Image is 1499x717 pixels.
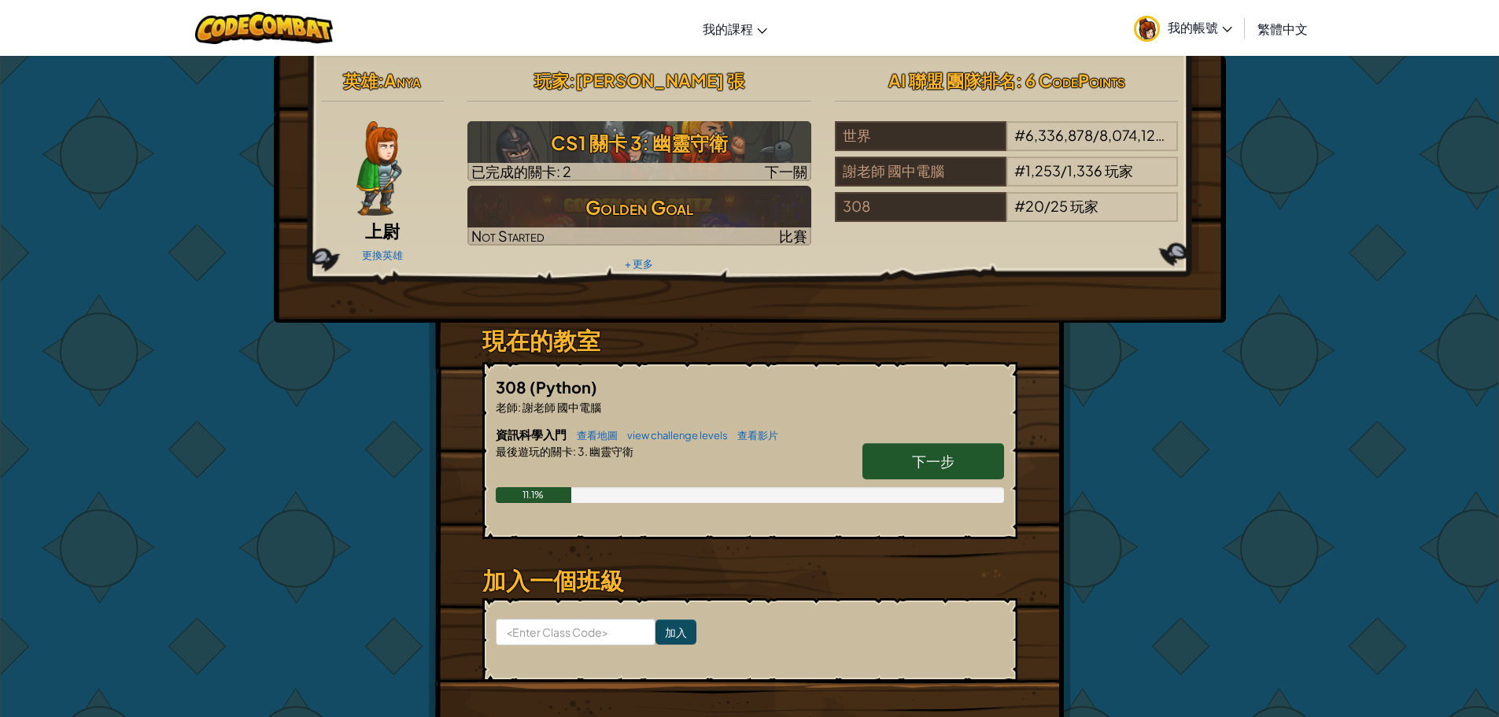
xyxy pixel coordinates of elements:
[703,20,753,37] span: 我的課程
[1099,126,1165,144] span: 8,074,123
[1016,69,1125,91] span: : 6 CodePoints
[835,207,1179,225] a: 308#20/25玩家
[912,452,954,470] span: 下一步
[496,377,530,397] span: 308
[619,429,728,442] a: view challenge levels
[356,121,401,216] img: captain-pose.png
[496,487,572,503] div: 11.1%
[521,400,601,414] span: 謝老師 國中電腦
[1070,197,1098,215] span: 玩家
[195,12,333,44] img: CodeCombat logo
[569,69,575,91] span: :
[1014,126,1025,144] span: #
[1067,161,1102,179] span: 1,336
[1166,126,1194,144] span: 玩家
[1050,197,1068,215] span: 25
[467,190,811,225] h3: Golden Goal
[378,69,384,91] span: :
[1061,161,1067,179] span: /
[1105,161,1133,179] span: 玩家
[482,563,1017,598] h3: 加入一個班級
[467,125,811,161] h3: CS1 關卡 3: 幽靈守衛
[729,429,778,442] a: 查看影片
[496,427,569,442] span: 資訊科學入門
[467,121,811,181] a: 下一關
[1014,197,1025,215] span: #
[467,186,811,246] a: Golden GoalNot Started比賽
[467,121,811,181] img: CS1 關卡 3: 幽靈守衛
[1093,126,1099,144] span: /
[655,619,696,645] input: 加入
[1250,7,1316,50] a: 繁體中文
[482,323,1017,358] h3: 現在的教室
[835,136,1179,154] a: 世界#6,336,878/8,074,123玩家
[471,227,545,245] span: Not Started
[534,69,569,91] span: 玩家
[1025,161,1061,179] span: 1,253
[496,444,573,458] span: 最後遊玩的關卡
[1014,161,1025,179] span: #
[362,249,403,261] a: 更換英雄
[835,157,1006,187] div: 謝老師 國中電腦
[530,377,597,397] span: (Python)
[888,69,1016,91] span: AI 聯盟 團隊排名
[1134,16,1160,42] img: avatar
[365,220,400,242] span: 上尉
[496,619,655,645] input: <Enter Class Code>
[471,162,571,180] span: 已完成的關卡: 2
[779,227,807,245] span: 比賽
[496,400,518,414] span: 老師
[835,121,1006,151] div: 世界
[695,7,775,50] a: 我的課程
[573,444,576,458] span: :
[569,429,618,442] a: 查看地圖
[576,444,588,458] span: 3.
[343,69,378,91] span: 英雄
[467,186,811,246] img: Golden Goal
[1025,126,1093,144] span: 6,336,878
[575,69,744,91] span: [PERSON_NAME] 張
[384,69,421,91] span: Anya
[1126,3,1240,53] a: 我的帳號
[518,400,521,414] span: :
[588,444,633,458] span: 幽靈守衛
[1025,197,1044,215] span: 20
[835,172,1179,190] a: 謝老師 國中電腦#1,253/1,336玩家
[1044,197,1050,215] span: /
[625,257,653,270] a: + 更多
[1257,20,1308,37] span: 繁體中文
[835,192,1006,222] div: 308
[765,162,807,180] span: 下一關
[1168,19,1232,35] span: 我的帳號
